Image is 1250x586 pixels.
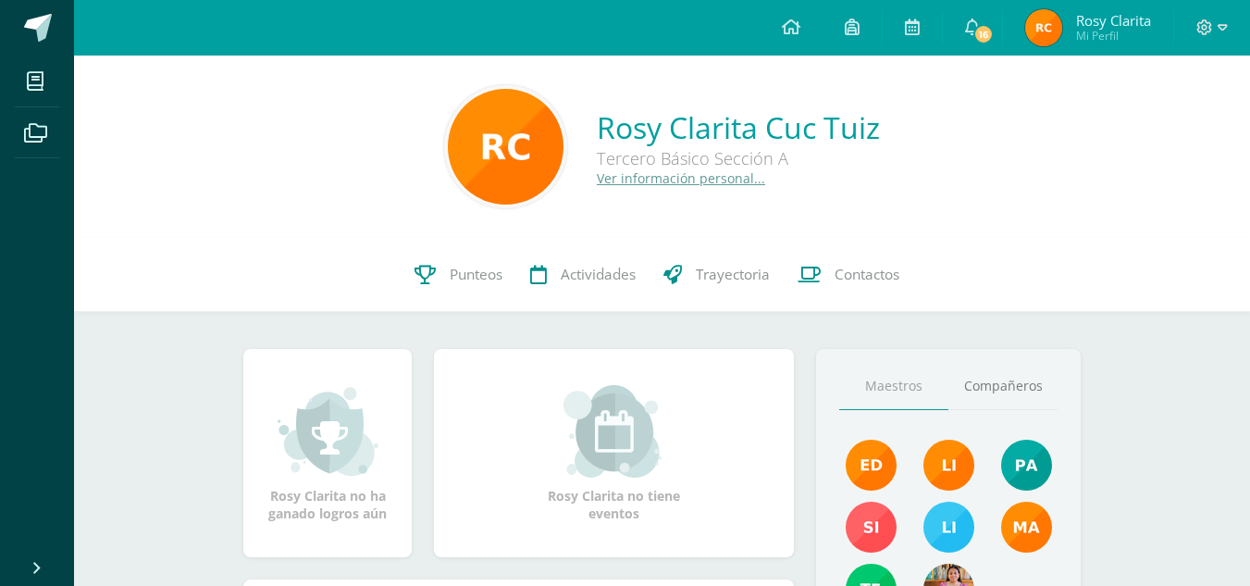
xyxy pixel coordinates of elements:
[972,24,993,44] span: 16
[450,265,502,284] span: Punteos
[1076,28,1151,44] span: Mi Perfil
[522,385,707,522] div: Rosy Clarita no tiene eventos
[597,169,765,187] a: Ver información personal...
[923,502,974,553] img: 93ccdf12d55837f49f350ac5ca2a40a5.png
[1025,9,1062,46] img: d6563e441361322da49c5220f9b496b6.png
[597,147,880,169] div: Tercero Básico Sección A
[948,363,1058,410] a: Compañeros
[846,440,897,491] img: f40e456500941b1b33f0807dd74ea5cf.png
[278,385,378,478] img: achievement_small.png
[1076,11,1151,30] span: Rosy Clarita
[561,265,636,284] span: Actividades
[839,363,948,410] a: Maestros
[835,265,899,284] span: Contactos
[1001,440,1052,491] img: 40c28ce654064086a0d3fb3093eec86e.png
[923,440,974,491] img: cefb4344c5418beef7f7b4a6cc3e812c.png
[401,238,516,312] a: Punteos
[262,385,393,522] div: Rosy Clarita no ha ganado logros aún
[650,238,784,312] a: Trayectoria
[563,385,664,478] img: event_small.png
[846,502,897,553] img: f1876bea0eda9ed609c3471a3207beac.png
[784,238,913,312] a: Contactos
[516,238,650,312] a: Actividades
[1001,502,1052,553] img: 560278503d4ca08c21e9c7cd40ba0529.png
[597,107,880,147] a: Rosy Clarita Cuc Tuiz
[448,89,563,205] img: d2322f949cc0806538c818d76d2edb3a.png
[696,265,770,284] span: Trayectoria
